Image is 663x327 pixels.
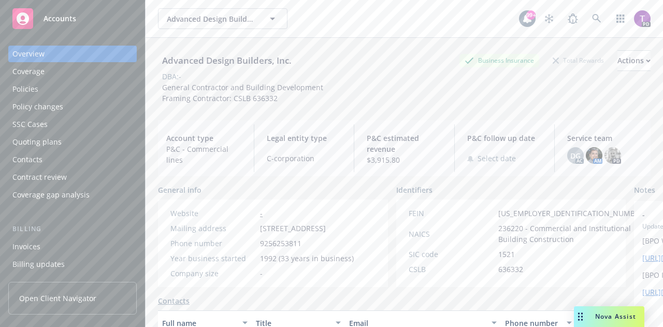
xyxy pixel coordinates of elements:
[567,133,642,144] span: Service team
[12,98,63,115] div: Policy changes
[547,54,609,67] div: Total Rewards
[8,63,137,80] a: Coverage
[260,253,354,264] span: 1992 (33 years in business)
[8,46,137,62] a: Overview
[162,82,323,103] span: General Contractor and Building Development Framing Contractor: CSLB 636332
[604,147,621,164] img: photo
[158,295,190,306] a: Contacts
[12,134,62,150] div: Quoting plans
[526,10,536,20] div: 99+
[367,154,442,165] span: $3,915.80
[409,264,494,275] div: CSLB
[12,169,67,186] div: Contract review
[595,312,636,321] span: Nova Assist
[170,253,256,264] div: Year business started
[267,153,342,164] span: C-corporation
[260,268,263,279] span: -
[260,223,326,234] span: [STREET_ADDRESS]
[166,133,241,144] span: Account type
[170,223,256,234] div: Mailing address
[167,13,256,24] span: Advanced Design Builders, Inc.
[570,150,581,161] span: DG
[12,81,38,97] div: Policies
[409,249,494,260] div: SIC code
[260,238,301,249] span: 9256253811
[12,238,40,255] div: Invoices
[8,187,137,203] a: Coverage gap analysis
[166,144,241,165] span: P&C - Commercial lines
[617,50,651,71] button: Actions
[8,134,137,150] a: Quoting plans
[586,8,607,29] a: Search
[396,184,433,195] span: Identifiers
[539,8,559,29] a: Stop snowing
[260,208,263,218] a: -
[8,224,137,234] div: Billing
[617,51,651,70] div: Actions
[8,238,137,255] a: Invoices
[170,238,256,249] div: Phone number
[409,229,494,239] div: NAICS
[158,184,201,195] span: General info
[44,15,76,23] span: Accounts
[8,81,137,97] a: Policies
[574,306,644,327] button: Nova Assist
[8,169,137,186] a: Contract review
[8,256,137,273] a: Billing updates
[158,54,296,67] div: Advanced Design Builders, Inc.
[170,268,256,279] div: Company size
[8,4,137,33] a: Accounts
[478,153,516,164] span: Select date
[367,133,442,154] span: P&C estimated revenue
[498,249,515,260] span: 1521
[158,8,287,29] button: Advanced Design Builders, Inc.
[574,306,587,327] div: Drag to move
[498,208,646,219] span: [US_EMPLOYER_IDENTIFICATION_NUMBER]
[467,133,542,144] span: P&C follow up date
[8,98,137,115] a: Policy changes
[610,8,631,29] a: Switch app
[19,293,96,304] span: Open Client Navigator
[12,151,42,168] div: Contacts
[12,187,90,203] div: Coverage gap analysis
[267,133,342,144] span: Legal entity type
[634,10,651,27] img: photo
[8,151,137,168] a: Contacts
[459,54,539,67] div: Business Insurance
[586,147,602,164] img: photo
[498,264,523,275] span: 636332
[634,184,655,197] span: Notes
[12,116,48,133] div: SSC Cases
[170,208,256,219] div: Website
[409,208,494,219] div: FEIN
[12,256,65,273] div: Billing updates
[8,116,137,133] a: SSC Cases
[12,63,45,80] div: Coverage
[162,71,181,82] div: DBA: -
[12,46,45,62] div: Overview
[563,8,583,29] a: Report a Bug
[498,223,646,245] span: 236220 - Commercial and Institutional Building Construction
